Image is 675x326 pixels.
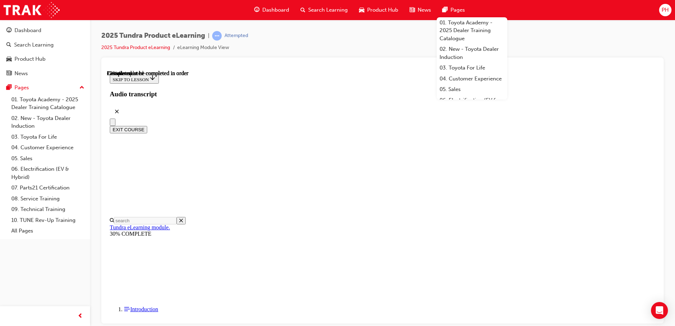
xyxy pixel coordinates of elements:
a: Search Learning [3,38,87,52]
a: 09. Technical Training [8,204,87,215]
div: News [14,70,28,78]
span: car-icon [6,56,12,62]
div: Dashboard [14,26,41,35]
a: 10. TUNE Rev-Up Training [8,215,87,226]
span: search-icon [300,6,305,14]
button: SKIP TO LESSON [3,3,52,13]
a: 03. Toyota For Life [8,132,87,143]
a: 07. Parts21 Certification [8,182,87,193]
button: DashboardSearch LearningProduct HubNews [3,23,87,81]
button: Pages [3,81,87,94]
div: Open Intercom Messenger [651,302,668,319]
a: Product Hub [3,53,87,66]
button: Close navigation menu [3,48,8,56]
span: PH [662,6,669,14]
span: learningRecordVerb_ATTEMPT-icon [212,31,222,41]
span: news-icon [410,6,415,14]
span: | [208,32,209,40]
a: 04. Customer Experience [8,142,87,153]
div: Pages [14,84,29,92]
a: guage-iconDashboard [249,3,295,17]
a: 01. Toyota Academy - 2025 Dealer Training Catalogue [437,17,507,44]
a: 03. Toyota For Life [437,62,507,73]
div: Product Hub [14,55,46,63]
button: PH [659,4,671,16]
div: Search Learning [14,41,54,49]
a: Tundra eLearning module. [3,154,63,160]
a: 04. Customer Experience [437,73,507,84]
span: 2025 Tundra Product eLearning [101,32,205,40]
span: guage-icon [6,28,12,34]
span: news-icon [6,71,12,77]
button: Close search menu [70,147,79,154]
a: 06. Electrification (EV & Hybrid) [437,95,507,114]
a: 2025 Tundra Product eLearning [101,44,170,50]
a: pages-iconPages [437,3,471,17]
span: search-icon [6,42,11,48]
span: News [418,6,431,14]
a: search-iconSearch Learning [295,3,353,17]
input: Search [7,147,70,154]
div: Attempted [225,32,248,39]
a: 02. New - Toyota Dealer Induction [8,113,87,132]
div: 30% COMPLETE [3,161,548,167]
span: prev-icon [78,312,83,321]
a: All Pages [8,225,87,236]
span: car-icon [359,6,364,14]
a: 02. New - Toyota Dealer Induction [437,44,507,62]
a: Dashboard [3,24,87,37]
a: 01. Toyota Academy - 2025 Dealer Training Catalogue [8,94,87,113]
span: pages-icon [442,6,448,14]
span: up-icon [79,83,84,92]
a: 06. Electrification (EV & Hybrid) [8,164,87,182]
img: Trak [4,2,60,18]
a: 05. Sales [8,153,87,164]
li: eLearning Module View [177,44,229,52]
span: SKIP TO LESSON [6,7,49,12]
span: Product Hub [367,6,398,14]
button: Close audio transcript panel [3,34,17,48]
span: Pages [450,6,465,14]
span: guage-icon [254,6,259,14]
a: car-iconProduct Hub [353,3,404,17]
span: Dashboard [262,6,289,14]
span: pages-icon [6,85,12,91]
h3: Audio transcript [3,20,548,28]
a: 05. Sales [437,84,507,95]
a: news-iconNews [404,3,437,17]
a: News [3,67,87,80]
a: 08. Service Training [8,193,87,204]
span: Search Learning [308,6,348,14]
button: EXIT COURSE [3,56,40,63]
